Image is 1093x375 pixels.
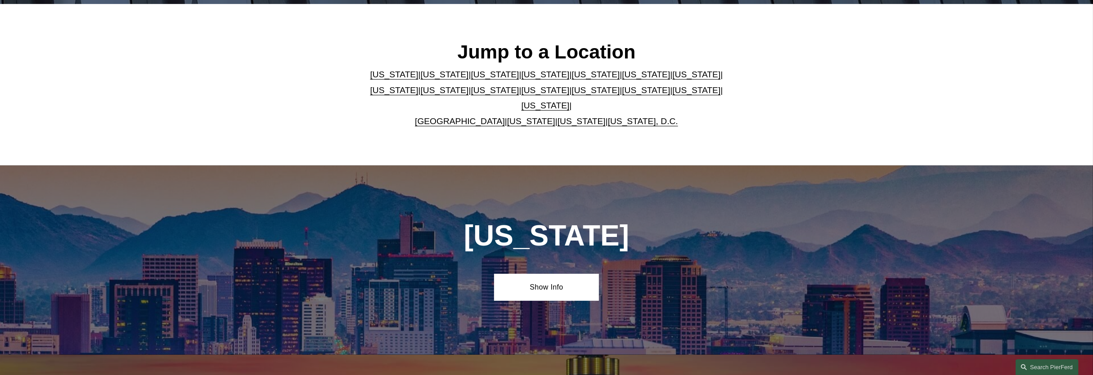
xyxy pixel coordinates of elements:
[672,85,720,95] a: [US_STATE]
[415,219,678,252] h1: [US_STATE]
[1016,359,1079,375] a: Search this site
[471,85,519,95] a: [US_STATE]
[522,70,570,79] a: [US_STATE]
[672,70,720,79] a: [US_STATE]
[415,116,505,126] a: [GEOGRAPHIC_DATA]
[363,40,730,63] h2: Jump to a Location
[421,70,469,79] a: [US_STATE]
[370,70,418,79] a: [US_STATE]
[507,116,555,126] a: [US_STATE]
[571,85,620,95] a: [US_STATE]
[622,85,670,95] a: [US_STATE]
[522,101,570,110] a: [US_STATE]
[608,116,678,126] a: [US_STATE], D.C.
[522,85,570,95] a: [US_STATE]
[494,274,599,301] a: Show Info
[571,70,620,79] a: [US_STATE]
[363,67,730,129] p: | | | | | | | | | | | | | | | | | |
[370,85,418,95] a: [US_STATE]
[622,70,670,79] a: [US_STATE]
[421,85,469,95] a: [US_STATE]
[558,116,606,126] a: [US_STATE]
[471,70,519,79] a: [US_STATE]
